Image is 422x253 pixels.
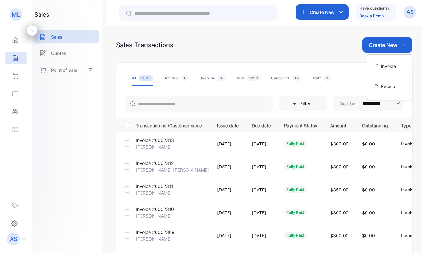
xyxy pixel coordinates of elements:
p: Outstanding [362,121,388,129]
p: [PERSON_NAME] [136,235,172,242]
p: [PERSON_NAME] [136,212,172,219]
button: AS [404,4,416,20]
a: Book a Demo [360,13,384,18]
p: Invoice #0002310 [136,206,174,212]
span: $0.00 [362,210,375,215]
span: $300.00 [330,210,349,215]
button: Sort by [333,96,403,111]
p: [PERSON_NAME] [136,190,172,196]
p: [DATE] [217,232,239,239]
span: $350.00 [330,187,349,192]
span: Invoice [381,63,396,70]
p: [DATE] [217,209,239,216]
p: Have questions? [360,5,389,11]
h1: sales [34,10,49,19]
p: [DATE] [252,186,271,193]
div: fully paid [284,209,307,216]
a: Point of Sale [34,63,99,77]
span: 4 [218,75,225,81]
div: Draft [311,75,331,81]
p: Amount [330,121,349,129]
p: Point of Sale [51,67,77,73]
p: [PERSON_NAME] [PERSON_NAME] [136,167,209,173]
div: Sales Transactions [116,40,173,50]
p: [DATE] [252,140,271,147]
div: Not Paid [163,75,189,81]
p: Due date [252,121,271,129]
p: [DATE] [217,163,239,170]
p: Sort by [340,100,355,107]
p: AS [406,8,414,16]
span: $300.00 [330,164,349,169]
div: fully paid [284,232,307,239]
p: AS [10,235,17,243]
a: Quotes [34,47,99,60]
span: 1302 [139,75,153,81]
p: Create New [369,41,397,49]
span: 0 [323,75,331,81]
p: Sales [51,33,62,40]
p: [DATE] [252,232,271,239]
a: Sales [34,30,99,43]
div: fully paid [284,140,307,147]
p: ML [12,11,20,19]
p: Invoice [401,186,420,193]
span: $0.00 [362,141,375,146]
span: $0.00 [362,164,375,169]
p: Quotes [51,50,66,56]
p: [DATE] [252,163,271,170]
button: Create New [362,37,412,53]
span: 12 [292,75,301,81]
p: [DATE] [252,209,271,216]
p: Payment Status [284,121,317,129]
div: fully paid [284,163,307,170]
p: [DATE] [217,140,239,147]
span: 1298 [246,75,261,81]
p: Invoice [401,209,420,216]
p: Invoice #0002313 [136,137,174,144]
div: All [132,75,153,81]
div: fully paid [284,186,307,193]
span: $300.00 [330,233,349,238]
span: $300.00 [330,141,349,146]
p: Invoice [401,232,420,239]
p: Invoice [401,163,420,170]
p: Invoice #0002311 [136,183,173,190]
div: Overdue [199,75,225,81]
span: $0.00 [362,233,375,238]
span: Receipt [381,83,397,90]
span: 0 [181,75,189,81]
p: [PERSON_NAME] [136,144,172,150]
span: $0.00 [362,187,375,192]
div: Paid [236,75,261,81]
p: Issue date [217,121,239,129]
p: Transaction no./Customer name [136,121,209,129]
p: Create New [310,9,335,16]
p: Type [401,121,420,129]
button: Create New [296,4,349,20]
p: Invoice #0002309 [136,229,175,235]
p: [DATE] [217,186,239,193]
p: Invoice [401,140,420,147]
div: Cancelled [271,75,301,81]
p: Invoice #0002312 [136,160,174,167]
